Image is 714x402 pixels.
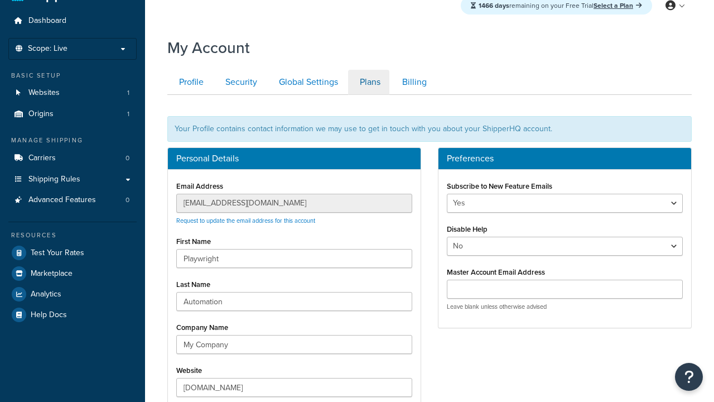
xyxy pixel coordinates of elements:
a: Shipping Rules [8,169,137,190]
a: Profile [167,70,213,95]
p: Leave blank unless otherwise advised [447,303,683,311]
span: Origins [28,109,54,119]
a: Origins 1 [8,104,137,125]
a: Dashboard [8,11,137,31]
span: Marketplace [31,269,73,279]
span: Scope: Live [28,44,67,54]
label: Disable Help [447,225,488,233]
a: Billing [390,70,436,95]
span: 0 [126,195,129,205]
a: Marketplace [8,264,137,284]
label: Email Address [176,182,223,190]
span: Dashboard [28,16,66,26]
a: Carriers 0 [8,148,137,169]
strong: 1466 days [479,1,509,11]
span: 1 [127,109,129,119]
div: Resources [8,231,137,240]
li: Carriers [8,148,137,169]
a: Test Your Rates [8,243,137,263]
h1: My Account [167,37,250,59]
label: Master Account Email Address [447,268,545,276]
li: Origins [8,104,137,125]
label: Company Name [176,323,228,332]
a: Request to update the email address for this account [176,216,315,225]
span: Carriers [28,154,56,163]
h3: Personal Details [176,154,412,164]
div: Basic Setup [8,71,137,80]
li: Advanced Features [8,190,137,210]
div: Your Profile contains contact information we may use to get in touch with you about your ShipperH... [167,116,692,142]
a: Websites 1 [8,83,137,103]
span: Websites [28,88,60,98]
a: Select a Plan [594,1,642,11]
li: Websites [8,83,137,103]
a: Global Settings [267,70,347,95]
a: Analytics [8,284,137,304]
span: Advanced Features [28,195,96,205]
a: Plans [348,70,389,95]
span: 0 [126,154,129,163]
label: Last Name [176,280,210,289]
div: Manage Shipping [8,136,137,145]
label: Subscribe to New Feature Emails [447,182,552,190]
a: Help Docs [8,305,137,325]
button: Open Resource Center [675,363,703,391]
a: Security [214,70,266,95]
span: Shipping Rules [28,175,80,184]
span: 1 [127,88,129,98]
span: Help Docs [31,310,67,320]
span: Test Your Rates [31,248,84,258]
h3: Preferences [447,154,683,164]
span: Analytics [31,290,61,299]
label: First Name [176,237,211,246]
label: Website [176,366,202,375]
a: Advanced Features 0 [8,190,137,210]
